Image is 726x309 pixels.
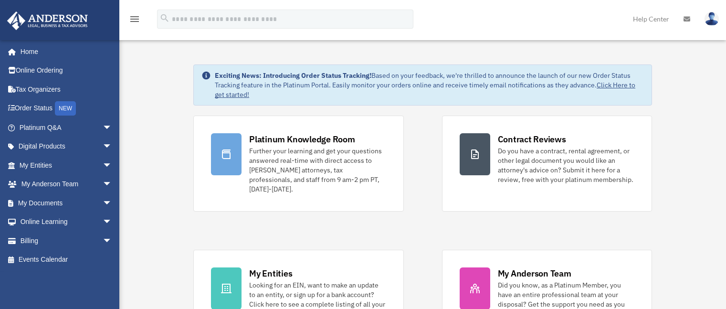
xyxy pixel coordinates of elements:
span: arrow_drop_down [103,156,122,175]
div: My Anderson Team [498,267,571,279]
a: Home [7,42,122,61]
a: Tax Organizers [7,80,126,99]
div: My Entities [249,267,292,279]
strong: Exciting News: Introducing Order Status Tracking! [215,71,371,80]
div: Platinum Knowledge Room [249,133,355,145]
a: Online Ordering [7,61,126,80]
a: Digital Productsarrow_drop_down [7,137,126,156]
div: Based on your feedback, we're thrilled to announce the launch of our new Order Status Tracking fe... [215,71,644,99]
i: search [159,13,170,23]
a: menu [129,17,140,25]
a: Online Learningarrow_drop_down [7,213,126,232]
i: menu [129,13,140,25]
span: arrow_drop_down [103,118,122,138]
a: My Anderson Teamarrow_drop_down [7,175,126,194]
span: arrow_drop_down [103,231,122,251]
div: NEW [55,101,76,116]
a: Platinum Knowledge Room Further your learning and get your questions answered real-time with dire... [193,116,403,212]
div: Contract Reviews [498,133,566,145]
a: Platinum Q&Aarrow_drop_down [7,118,126,137]
span: arrow_drop_down [103,193,122,213]
a: Contract Reviews Do you have a contract, rental agreement, or other legal document you would like... [442,116,652,212]
a: My Entitiesarrow_drop_down [7,156,126,175]
span: arrow_drop_down [103,213,122,232]
a: Order StatusNEW [7,99,126,118]
div: Do you have a contract, rental agreement, or other legal document you would like an attorney's ad... [498,146,634,184]
a: My Documentsarrow_drop_down [7,193,126,213]
a: Click Here to get started! [215,81,635,99]
a: Billingarrow_drop_down [7,231,126,250]
a: Events Calendar [7,250,126,269]
span: arrow_drop_down [103,175,122,194]
div: Further your learning and get your questions answered real-time with direct access to [PERSON_NAM... [249,146,386,194]
span: arrow_drop_down [103,137,122,157]
img: User Pic [705,12,719,26]
img: Anderson Advisors Platinum Portal [4,11,91,30]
